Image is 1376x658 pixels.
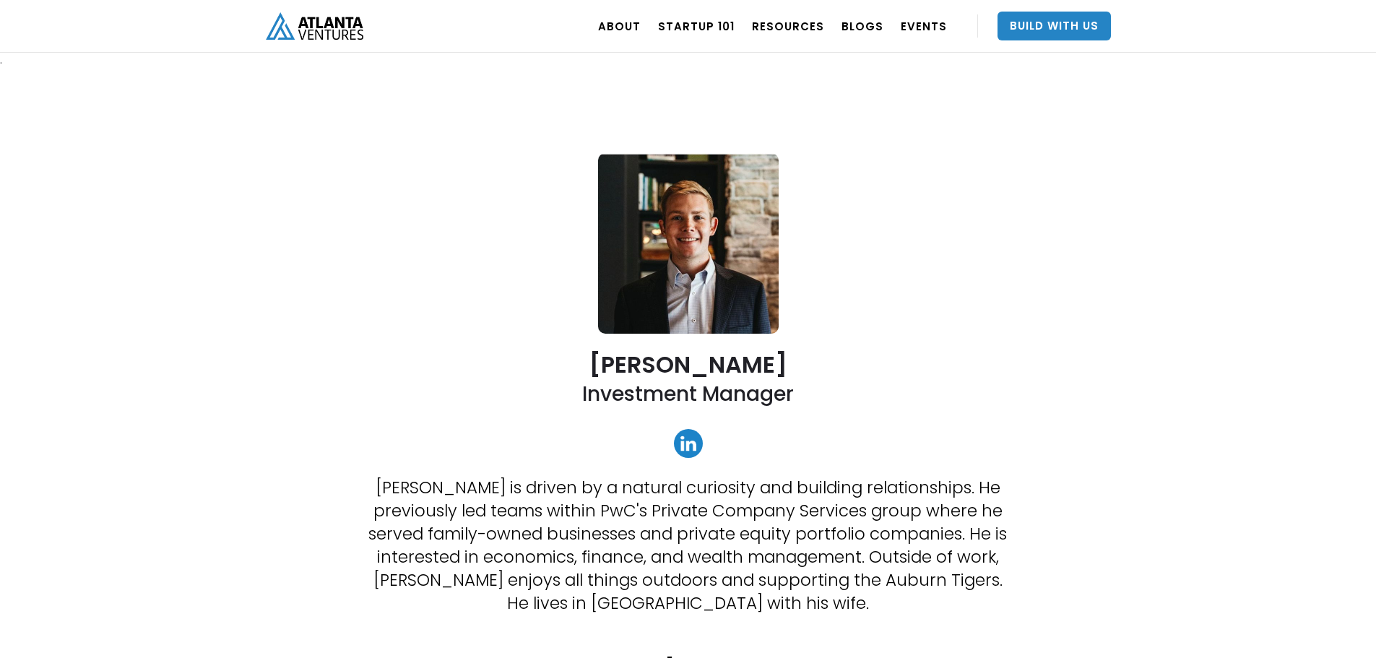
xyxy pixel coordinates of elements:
[598,6,641,46] a: ABOUT
[901,6,947,46] a: EVENTS
[658,6,735,46] a: Startup 101
[589,352,787,377] h2: [PERSON_NAME]
[841,6,883,46] a: BLOGS
[366,476,1009,615] p: [PERSON_NAME] is driven by a natural curiosity and building relationships. He previously led team...
[582,381,794,407] h2: Investment Manager
[998,12,1111,40] a: Build With Us
[752,6,824,46] a: RESOURCES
